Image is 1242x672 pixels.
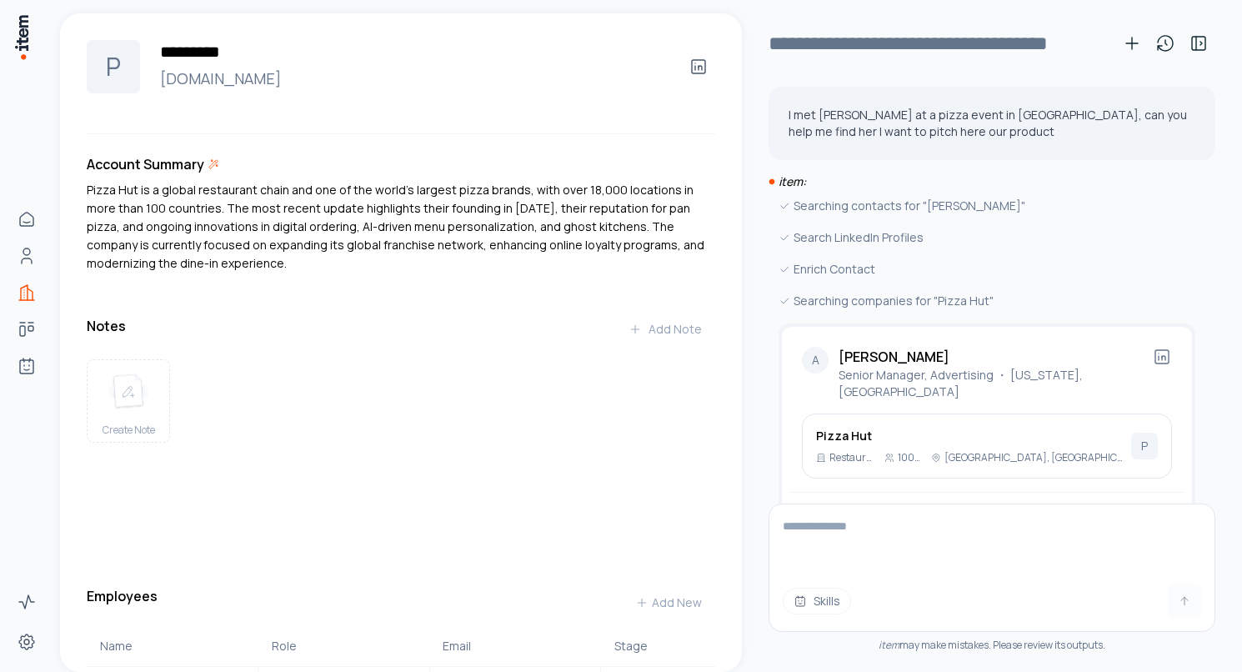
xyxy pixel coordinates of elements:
span: Skills [814,593,840,609]
a: Deals [10,313,43,346]
button: Add New [622,586,715,619]
button: create noteCreate Note [87,359,170,443]
h2: [PERSON_NAME] [839,347,1152,367]
button: Add Note [615,313,715,346]
div: Searching contacts for "[PERSON_NAME]" [779,197,1195,215]
p: Restaurants [829,451,878,464]
i: item [879,638,899,652]
a: Activity [10,585,43,619]
div: A [802,347,829,374]
div: Enrich Contact [779,260,1195,278]
a: Home [10,203,43,236]
p: Senior Manager, Advertising ・ [US_STATE], [GEOGRAPHIC_DATA] [839,367,1152,400]
div: Searching companies for "Pizza Hut" [779,292,1195,310]
a: Agents [10,349,43,383]
div: may make mistakes. Please review its outputs. [769,639,1215,652]
div: Name [100,638,245,654]
button: New conversation [1115,27,1149,60]
span: Create Note [103,424,155,437]
p: I met [PERSON_NAME] at a pizza event in [GEOGRAPHIC_DATA], can you help me find her I want to pit... [789,107,1195,140]
div: Add Note [629,321,702,338]
button: View history [1149,27,1182,60]
div: P [87,40,140,93]
a: [DOMAIN_NAME] [153,67,669,90]
h3: Employees [87,586,158,619]
p: [GEOGRAPHIC_DATA], [GEOGRAPHIC_DATA] [944,451,1124,464]
img: Item Brain Logo [13,13,30,61]
button: Skills [783,588,851,614]
div: Pizza Hut is a global restaurant chain and one of the world’s largest pizza brands, with over 18,... [87,181,715,273]
h3: Pizza Hut [816,428,1124,444]
p: 10001+ [898,451,924,464]
div: P [1131,433,1158,459]
button: Toggle sidebar [1182,27,1215,60]
i: item: [779,173,806,189]
h3: Account Summary [87,154,204,174]
div: Stage [614,638,702,654]
div: Search LinkedIn Profiles [779,228,1195,247]
div: Email [443,638,588,654]
a: Settings [10,625,43,659]
a: People [10,239,43,273]
div: Role [272,638,417,654]
h3: Notes [87,316,126,336]
a: Companies [10,276,43,309]
img: create note [108,374,148,410]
